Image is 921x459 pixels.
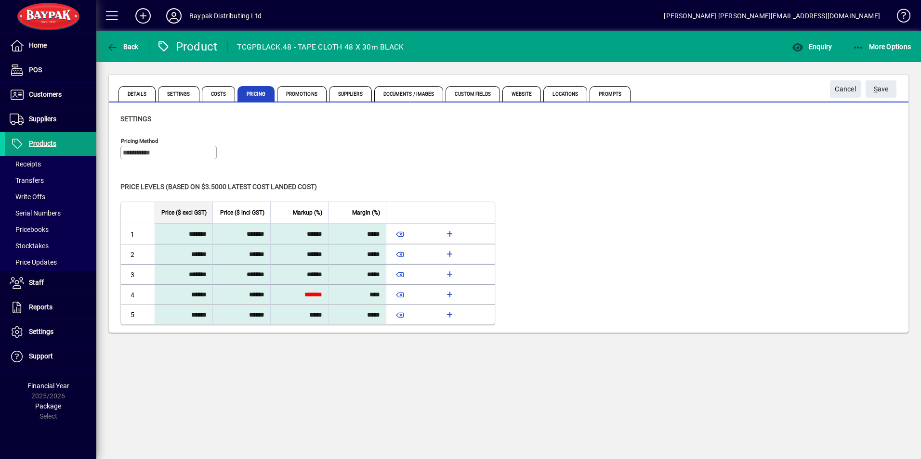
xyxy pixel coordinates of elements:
span: Margin (%) [352,207,380,218]
td: 1 [121,224,155,244]
span: Details [118,86,156,102]
span: Locations [543,86,587,102]
a: Support [5,344,96,369]
a: Home [5,34,96,58]
span: Price ($ incl GST) [220,207,264,218]
td: 2 [121,244,155,264]
span: Settings [120,115,151,123]
button: Back [104,38,141,55]
div: Baypak Distributing Ltd [189,8,262,24]
a: Receipts [5,156,96,172]
span: S [874,85,878,93]
a: Pricebooks [5,221,96,238]
a: Staff [5,271,96,295]
span: Receipts [10,160,41,168]
button: Profile [158,7,189,25]
span: Stocktakes [10,242,49,250]
span: Reports [29,303,53,311]
span: Home [29,41,47,49]
span: Package [35,402,61,410]
span: Prompts [590,86,631,102]
button: Add [128,7,158,25]
span: Price Updates [10,258,57,266]
span: Promotions [277,86,327,102]
a: Price Updates [5,254,96,270]
mat-label: Pricing method [121,138,158,144]
span: Cancel [835,81,856,97]
span: Price levels (based on $3.5000 Latest cost landed cost) [120,183,317,191]
span: Transfers [10,177,44,184]
a: Reports [5,295,96,319]
span: Customers [29,90,62,98]
span: Markup (%) [293,207,322,218]
span: Settings [158,86,199,102]
span: Suppliers [29,115,56,123]
button: Cancel [830,80,861,98]
span: Support [29,352,53,360]
span: POS [29,66,42,74]
button: Save [866,80,896,98]
a: Stocktakes [5,238,96,254]
span: Costs [202,86,236,102]
button: More Options [850,38,914,55]
span: More Options [853,43,911,51]
div: [PERSON_NAME] [PERSON_NAME][EMAIL_ADDRESS][DOMAIN_NAME] [664,8,880,24]
a: Settings [5,320,96,344]
span: Staff [29,279,44,286]
span: Products [29,140,56,147]
a: Write Offs [5,189,96,205]
span: Documents / Images [374,86,444,102]
span: Suppliers [329,86,372,102]
a: POS [5,58,96,82]
span: Settings [29,328,53,335]
a: Customers [5,83,96,107]
span: Price ($ excl GST) [161,207,207,218]
span: Pricebooks [10,226,49,233]
span: Back [106,43,139,51]
span: Website [502,86,541,102]
a: Knowledge Base [890,2,909,33]
app-page-header-button: Back [96,38,149,55]
a: Transfers [5,172,96,189]
div: Product [157,39,218,54]
td: 4 [121,284,155,305]
td: 5 [121,305,155,324]
span: Enquiry [792,43,832,51]
span: ave [874,81,889,97]
button: Enquiry [789,38,834,55]
span: Write Offs [10,193,45,201]
span: Financial Year [27,382,69,390]
span: Custom Fields [446,86,500,102]
a: Serial Numbers [5,205,96,221]
div: TCGPBLACK.48 - TAPE CLOTH 48 X 30m BLACK [237,39,404,55]
a: Suppliers [5,107,96,131]
td: 3 [121,264,155,284]
span: Pricing [237,86,275,102]
span: Serial Numbers [10,209,61,217]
